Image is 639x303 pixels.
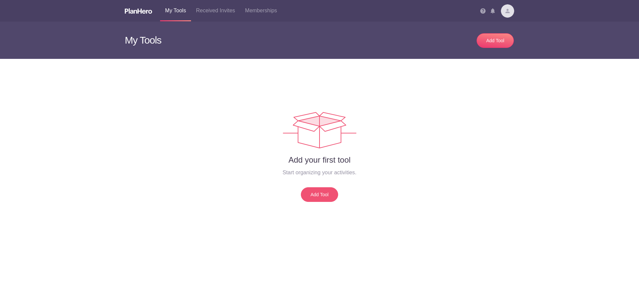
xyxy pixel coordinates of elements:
[130,155,509,165] h2: Add your first tool
[125,8,152,14] img: Logo white planhero
[491,8,495,14] img: Notifications
[484,37,507,44] div: Add Tool
[130,168,509,176] h4: Start organizing your activities.
[501,4,514,18] img: Davatar
[477,33,514,48] a: Add Tool
[480,8,486,14] img: Help icon
[125,22,315,59] h3: My Tools
[283,112,356,148] img: Tools empty
[301,187,338,202] a: Add Tool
